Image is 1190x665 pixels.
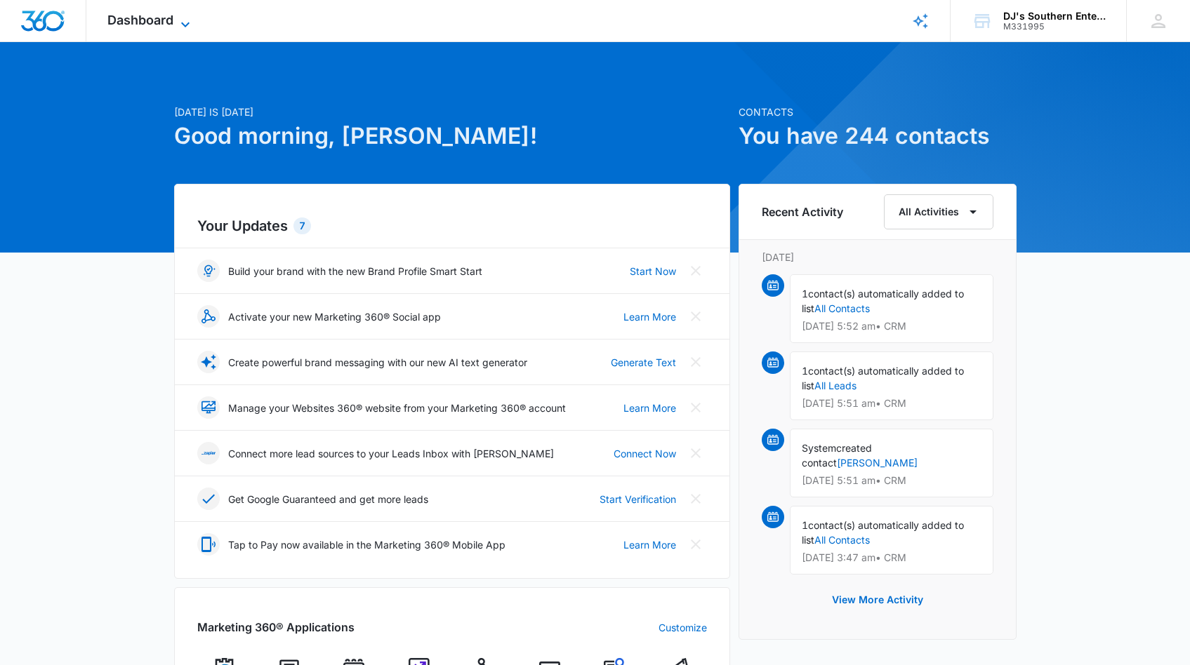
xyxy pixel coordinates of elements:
[228,401,566,415] p: Manage your Websites 360® website from your Marketing 360® account
[623,401,676,415] a: Learn More
[623,309,676,324] a: Learn More
[685,533,707,556] button: Close
[228,355,527,370] p: Create powerful brand messaging with our new AI text generator
[685,260,707,282] button: Close
[228,309,441,324] p: Activate your new Marketing 360® Social app
[802,519,964,546] span: contact(s) automatically added to list
[802,365,964,391] span: contact(s) automatically added to list
[837,457,918,469] a: [PERSON_NAME]
[174,105,730,119] p: [DATE] is [DATE]
[228,264,482,278] p: Build your brand with the new Brand Profile Smart Start
[802,321,981,331] p: [DATE] 5:52 am • CRM
[802,288,808,300] span: 1
[197,215,707,236] h2: Your Updates
[814,302,870,314] a: All Contacts
[685,305,707,328] button: Close
[623,537,676,552] a: Learn More
[762,203,843,220] h6: Recent Activity
[1003,11,1106,22] div: account name
[739,119,1017,153] h1: You have 244 contacts
[802,398,981,408] p: [DATE] 5:51 am • CRM
[685,351,707,373] button: Close
[685,488,707,510] button: Close
[762,250,993,264] p: [DATE]
[802,442,872,469] span: created contact
[611,355,676,370] a: Generate Text
[659,620,707,635] a: Customize
[600,492,676,506] a: Start Verification
[685,396,707,419] button: Close
[739,105,1017,119] p: Contacts
[228,446,554,461] p: Connect more lead sources to your Leads Inbox with [PERSON_NAME]
[802,476,981,485] p: [DATE] 5:51 am • CRM
[1003,22,1106,32] div: account id
[884,194,993,229] button: All Activities
[814,379,857,391] a: All Leads
[107,13,173,27] span: Dashboard
[685,442,707,464] button: Close
[802,288,964,314] span: contact(s) automatically added to list
[802,365,808,377] span: 1
[802,519,808,531] span: 1
[630,264,676,278] a: Start Now
[174,119,730,153] h1: Good morning, [PERSON_NAME]!
[228,537,505,552] p: Tap to Pay now available in the Marketing 360® Mobile App
[197,619,355,636] h2: Marketing 360® Applications
[818,583,937,617] button: View More Activity
[293,217,311,234] div: 7
[228,492,428,506] p: Get Google Guaranteed and get more leads
[802,442,836,454] span: System
[614,446,676,461] a: Connect Now
[802,553,981,563] p: [DATE] 3:47 am • CRM
[814,534,870,546] a: All Contacts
